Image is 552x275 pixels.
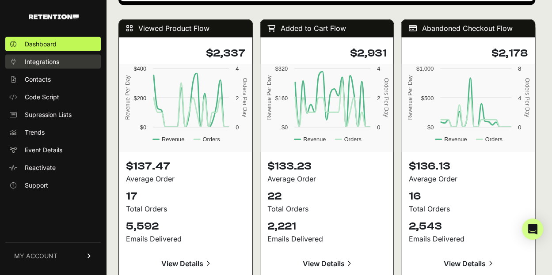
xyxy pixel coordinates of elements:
[408,173,528,184] div: Average Order
[260,19,394,37] div: Added to Cart Flow
[5,72,101,86] a: Contacts
[5,160,101,174] a: Reactivate
[5,125,101,139] a: Trends
[126,173,245,184] div: Average Order
[444,136,467,142] text: Revenue
[25,92,59,101] span: Code Script
[140,124,146,130] text: $0
[242,78,248,117] text: Orders Per Day
[5,242,101,269] a: MY ACCOUNT
[5,37,101,51] a: Dashboard
[202,136,220,142] text: Orders
[126,233,245,244] div: Emails Delivered
[275,94,287,101] text: $160
[522,218,543,240] div: Open Intercom Messenger
[29,14,79,19] img: Retention.com
[25,75,51,83] span: Contacts
[5,54,101,68] a: Integrations
[14,251,57,260] span: MY ACCOUNT
[427,124,434,130] text: $0
[162,136,184,142] text: Revenue
[126,189,245,203] p: 17
[267,233,387,244] div: Emails Delivered
[416,65,434,72] text: $1,000
[134,65,146,72] text: $400
[267,159,387,173] p: $133.23
[126,252,245,274] a: View Details
[25,181,48,189] span: Support
[518,94,521,101] text: 4
[408,203,528,214] div: Total Orders
[119,19,252,37] div: Viewed Product Flow
[518,124,521,130] text: 0
[401,19,535,37] div: Abandoned Checkout Flow
[267,189,387,203] p: 22
[126,203,245,214] div: Total Orders
[5,90,101,104] a: Code Script
[124,75,131,120] text: Revenue Per Day
[524,78,531,117] text: Orders Per Day
[407,75,413,120] text: Revenue Per Day
[408,189,528,203] p: 16
[126,219,245,233] p: 5,592
[5,107,101,121] a: Supression Lists
[303,136,326,142] text: Revenue
[25,145,62,154] span: Event Details
[344,136,361,142] text: Orders
[265,75,272,120] text: Revenue Per Day
[408,233,528,244] div: Emails Delivered
[267,252,387,274] a: View Details
[25,128,45,136] span: Trends
[126,159,245,173] p: $137.47
[421,94,434,101] text: $500
[236,94,239,101] text: 2
[485,136,503,142] text: Orders
[236,124,239,130] text: 0
[377,94,380,101] text: 2
[134,94,146,101] text: $200
[25,110,72,119] span: Supression Lists
[5,178,101,192] a: Support
[383,78,390,117] text: Orders Per Day
[267,46,387,60] h4: $2,931
[377,65,380,72] text: 4
[126,46,245,60] h4: $2,337
[267,203,387,214] div: Total Orders
[5,143,101,157] a: Event Details
[25,163,56,172] span: Reactivate
[281,124,287,130] text: $0
[25,57,59,66] span: Integrations
[275,65,287,72] text: $320
[518,65,521,72] text: 8
[408,252,528,274] a: View Details
[267,173,387,184] div: Average Order
[408,46,528,60] h4: $2,178
[377,124,380,130] text: 0
[267,219,387,233] p: 2,221
[408,159,528,173] p: $136.13
[408,219,528,233] p: 2,543
[25,39,57,48] span: Dashboard
[236,65,239,72] text: 4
